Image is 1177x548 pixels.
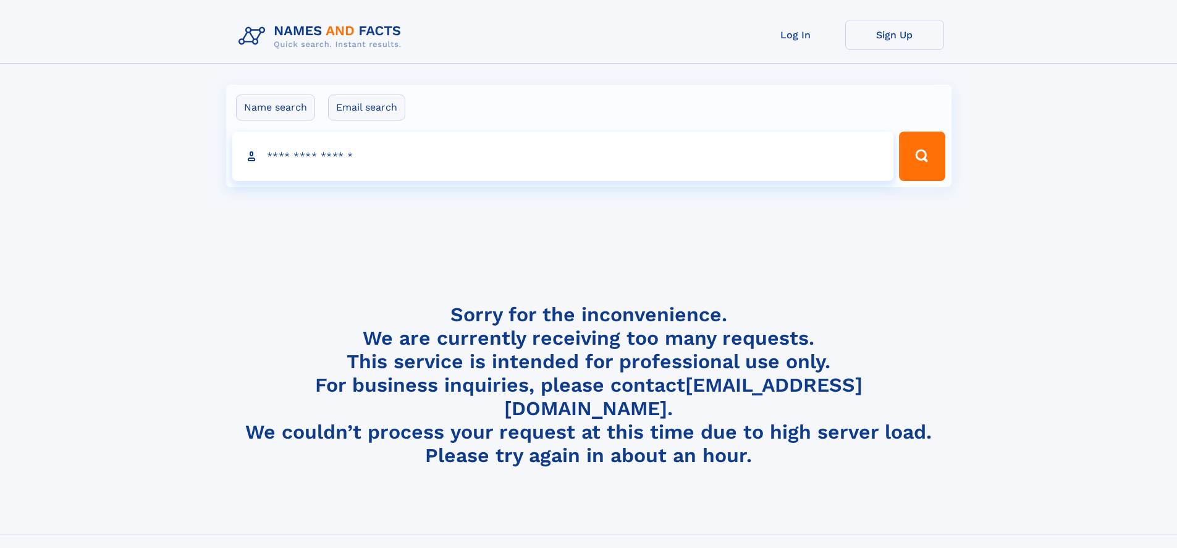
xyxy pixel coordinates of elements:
[236,95,315,120] label: Name search
[899,132,945,181] button: Search Button
[232,132,894,181] input: search input
[328,95,405,120] label: Email search
[234,20,411,53] img: Logo Names and Facts
[845,20,944,50] a: Sign Up
[234,303,944,468] h4: Sorry for the inconvenience. We are currently receiving too many requests. This service is intend...
[746,20,845,50] a: Log In
[504,373,863,420] a: [EMAIL_ADDRESS][DOMAIN_NAME]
